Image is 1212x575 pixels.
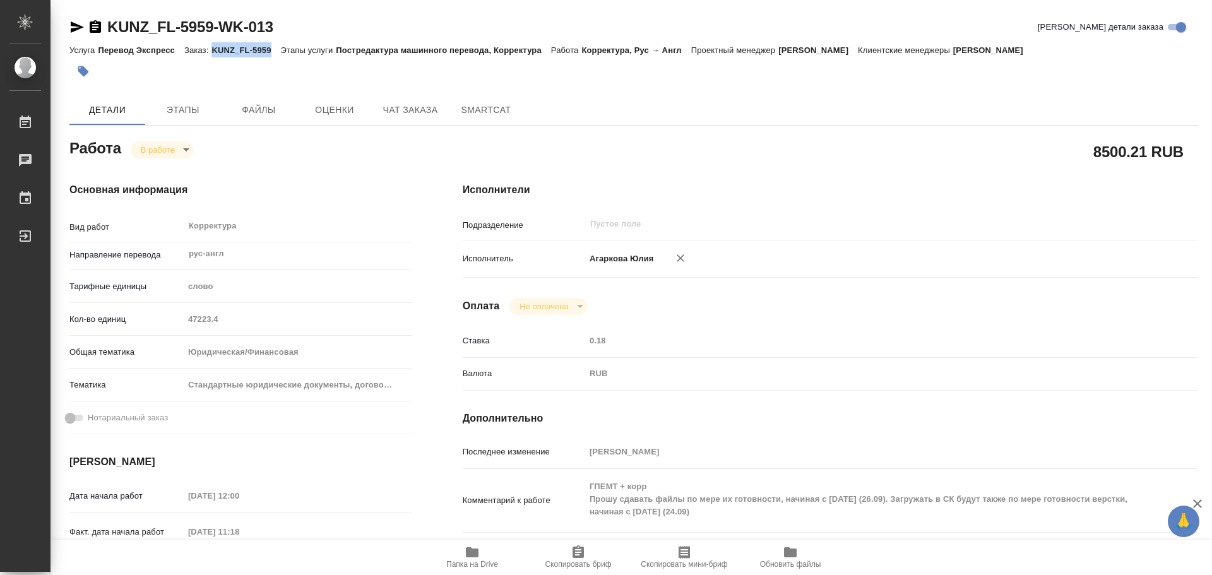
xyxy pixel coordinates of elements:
p: Валюта [463,367,585,380]
input: Пустое поле [184,487,294,505]
h2: Работа [69,136,121,158]
span: Файлы [229,102,289,118]
p: Перевод Экспресс [98,45,184,55]
button: Скопировать бриф [525,540,631,575]
p: [PERSON_NAME] [778,45,858,55]
span: Детали [77,102,138,118]
h2: 8500.21 RUB [1093,141,1184,162]
input: Пустое поле [585,331,1137,350]
input: Пустое поле [184,310,412,328]
span: Оценки [304,102,365,118]
button: Не оплачена [516,301,572,312]
p: Исполнитель [463,252,585,265]
span: Скопировать мини-бриф [641,560,727,569]
span: [PERSON_NAME] детали заказа [1038,21,1163,33]
p: Этапы услуги [281,45,336,55]
h4: Основная информация [69,182,412,198]
input: Пустое поле [589,216,1107,232]
p: Агаркова Юлия [585,252,654,265]
div: Стандартные юридические документы, договоры, уставы [184,374,412,396]
p: Корректура, Рус → Англ [581,45,691,55]
div: слово [184,276,412,297]
h4: [PERSON_NAME] [69,454,412,470]
p: KUNZ_FL-5959 [211,45,280,55]
button: Папка на Drive [419,540,525,575]
input: Пустое поле [184,523,294,541]
span: Папка на Drive [446,560,498,569]
span: Нотариальный заказ [88,412,168,424]
p: Проектный менеджер [691,45,778,55]
button: В работе [137,145,179,155]
p: Общая тематика [69,346,184,359]
p: Тарифные единицы [69,280,184,293]
h4: Оплата [463,299,500,314]
button: Удалить исполнителя [667,244,694,272]
div: В работе [509,298,587,315]
p: Работа [551,45,582,55]
textarea: ГПЕМТ + корр Прошу сдавать файлы по мере их готовности, начиная с [DATE] (26.09). Загружать в СК ... [585,476,1137,523]
p: Клиентские менеджеры [858,45,953,55]
p: [PERSON_NAME] [953,45,1033,55]
p: Ставка [463,335,585,347]
button: 🙏 [1168,506,1199,537]
div: Юридическая/Финансовая [184,341,412,363]
p: Направление перевода [69,249,184,261]
p: Кол-во единиц [69,313,184,326]
span: Этапы [153,102,213,118]
button: Добавить тэг [69,57,97,85]
div: В работе [131,141,194,158]
button: Обновить файлы [737,540,843,575]
p: Последнее изменение [463,446,585,458]
a: KUNZ_FL-5959-WK-013 [107,18,273,35]
span: SmartCat [456,102,516,118]
div: RUB [585,363,1137,384]
h4: Дополнительно [463,411,1198,426]
h4: Исполнители [463,182,1198,198]
p: Подразделение [463,219,585,232]
span: 🙏 [1173,508,1194,535]
p: Вид работ [69,221,184,234]
button: Скопировать мини-бриф [631,540,737,575]
button: Скопировать ссылку для ЯМессенджера [69,20,85,35]
input: Пустое поле [585,442,1137,461]
p: Факт. дата начала работ [69,526,184,538]
button: Скопировать ссылку [88,20,103,35]
p: Заказ: [184,45,211,55]
p: Дата начала работ [69,490,184,502]
p: Постредактура машинного перевода, Корректура [336,45,550,55]
span: Скопировать бриф [545,560,611,569]
p: Услуга [69,45,98,55]
span: Обновить файлы [760,560,821,569]
p: Тематика [69,379,184,391]
span: Чат заказа [380,102,441,118]
p: Комментарий к работе [463,494,585,507]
